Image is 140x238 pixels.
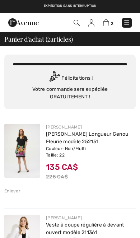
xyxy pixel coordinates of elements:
span: Panier d'achat ( articles) [4,36,73,42]
img: Recherche [74,20,80,26]
span: 2 [111,21,113,26]
s: 225 CA$ [46,174,68,180]
div: Couleur: Noir/Multi Taille: 22 [46,145,136,158]
a: [PERSON_NAME] Longueur Genou Fleurie modèle 252151 [46,131,128,145]
a: Veste à coupe régulière à devant ouvert modèle 211361 [46,222,124,235]
img: Panier d'achat [103,19,109,26]
img: Robe Fourreau Longueur Genou Fleurie modèle 252151 [4,124,40,178]
div: Enlever [4,188,20,194]
span: 2 [47,34,50,43]
img: Menu [123,19,130,26]
div: [PERSON_NAME] [46,215,136,221]
div: Félicitations ! Votre commande sera expédiée GRATUITEMENT ! [13,71,127,101]
div: [PERSON_NAME] [46,124,136,130]
img: Congratulation2.svg [47,71,61,85]
a: 1ère Avenue [8,19,39,25]
img: Mes infos [88,19,94,27]
span: 135 CA$ [46,162,78,172]
a: 2 [103,19,113,27]
img: 1ère Avenue [8,18,39,27]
